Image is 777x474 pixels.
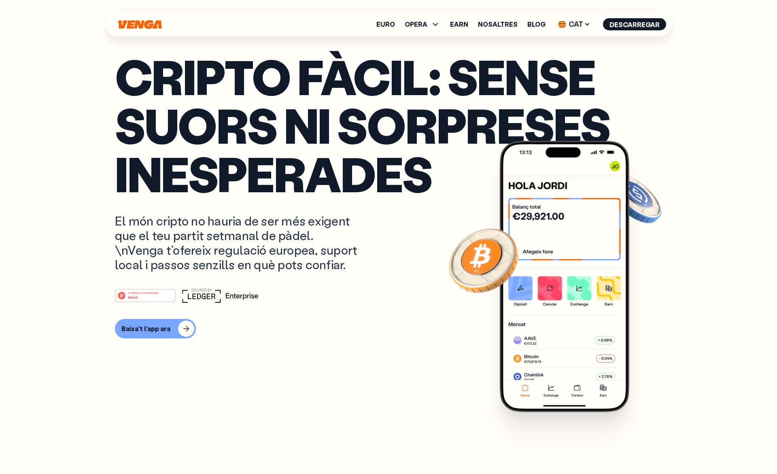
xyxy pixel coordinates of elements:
[115,319,662,338] a: Baixa't l'app ara
[447,223,520,296] img: Bitcoin
[555,18,593,31] span: CAT
[128,295,138,300] tspan: Web3
[450,21,468,28] a: Earn
[115,214,371,272] p: El món cripto no hauria de ser més exigent que el teu partit setmanal de pàdel. \nVenga t’ofereix...
[128,292,159,294] tspan: #1 PRODUCT OF THE MONTH
[605,169,663,227] img: USDC coin
[405,21,427,28] span: OPERA
[603,18,666,30] button: Descarregar
[376,21,395,28] a: Euro
[478,21,518,28] a: Nosaltres
[558,20,566,28] img: flag-cat
[115,52,662,198] p: Cripto fàcil: sense suors ni sorpreses inesperades
[527,21,546,28] a: Blog
[117,20,163,29] svg: Inici
[405,19,440,29] span: OPERA
[115,319,196,338] button: Baixa't l'app ara
[121,325,170,333] div: Baixa't l'app ara
[115,293,176,304] a: #1 PRODUCT OF THE MONTHWeb3
[500,141,629,412] img: Venga app main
